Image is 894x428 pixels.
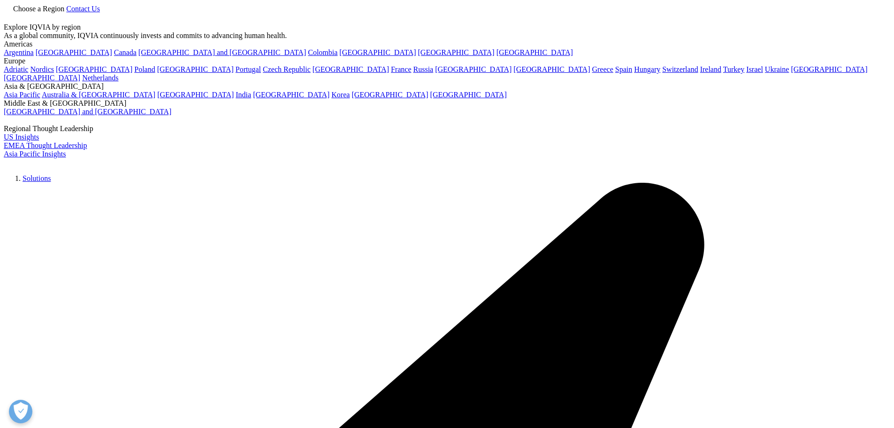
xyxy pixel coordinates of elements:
span: Choose a Region [13,5,64,13]
a: [GEOGRAPHIC_DATA] [430,91,507,99]
a: Asia Pacific Insights [4,150,66,158]
a: Canada [114,48,137,56]
a: Israel [746,65,763,73]
a: [GEOGRAPHIC_DATA] [36,48,112,56]
a: Nordics [30,65,54,73]
a: [GEOGRAPHIC_DATA] [791,65,867,73]
a: Hungary [634,65,660,73]
a: Solutions [23,174,51,182]
a: Portugal [236,65,261,73]
a: Contact Us [66,5,100,13]
a: US Insights [4,133,39,141]
a: [GEOGRAPHIC_DATA] and [GEOGRAPHIC_DATA] [138,48,306,56]
a: India [236,91,251,99]
a: Ukraine [765,65,789,73]
a: Argentina [4,48,34,56]
div: Regional Thought Leadership [4,125,890,133]
div: Middle East & [GEOGRAPHIC_DATA] [4,99,890,108]
a: Turkey [723,65,745,73]
a: [GEOGRAPHIC_DATA] [157,65,234,73]
a: [GEOGRAPHIC_DATA] [4,74,80,82]
a: [GEOGRAPHIC_DATA] [418,48,495,56]
a: Czech Republic [263,65,311,73]
a: Poland [134,65,155,73]
a: EMEA Thought Leadership [4,141,87,149]
a: [GEOGRAPHIC_DATA] [313,65,389,73]
a: [GEOGRAPHIC_DATA] [351,91,428,99]
div: Asia & [GEOGRAPHIC_DATA] [4,82,890,91]
a: Russia [413,65,434,73]
a: Australia & [GEOGRAPHIC_DATA] [42,91,155,99]
div: Americas [4,40,890,48]
button: Open Preferences [9,400,32,423]
a: France [391,65,412,73]
a: Colombia [308,48,337,56]
a: Ireland [700,65,721,73]
a: Asia Pacific [4,91,40,99]
div: Europe [4,57,890,65]
a: Korea [331,91,350,99]
div: As a global community, IQVIA continuously invests and commits to advancing human health. [4,31,890,40]
a: Adriatic [4,65,28,73]
a: [GEOGRAPHIC_DATA] [513,65,590,73]
a: Greece [592,65,613,73]
a: [GEOGRAPHIC_DATA] and [GEOGRAPHIC_DATA] [4,108,171,116]
a: Switzerland [662,65,698,73]
a: [GEOGRAPHIC_DATA] [497,48,573,56]
a: [GEOGRAPHIC_DATA] [435,65,512,73]
a: Netherlands [82,74,118,82]
a: [GEOGRAPHIC_DATA] [253,91,329,99]
a: Spain [615,65,632,73]
div: Explore IQVIA by region [4,23,890,31]
a: [GEOGRAPHIC_DATA] [157,91,234,99]
a: [GEOGRAPHIC_DATA] [339,48,416,56]
a: [GEOGRAPHIC_DATA] [56,65,132,73]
